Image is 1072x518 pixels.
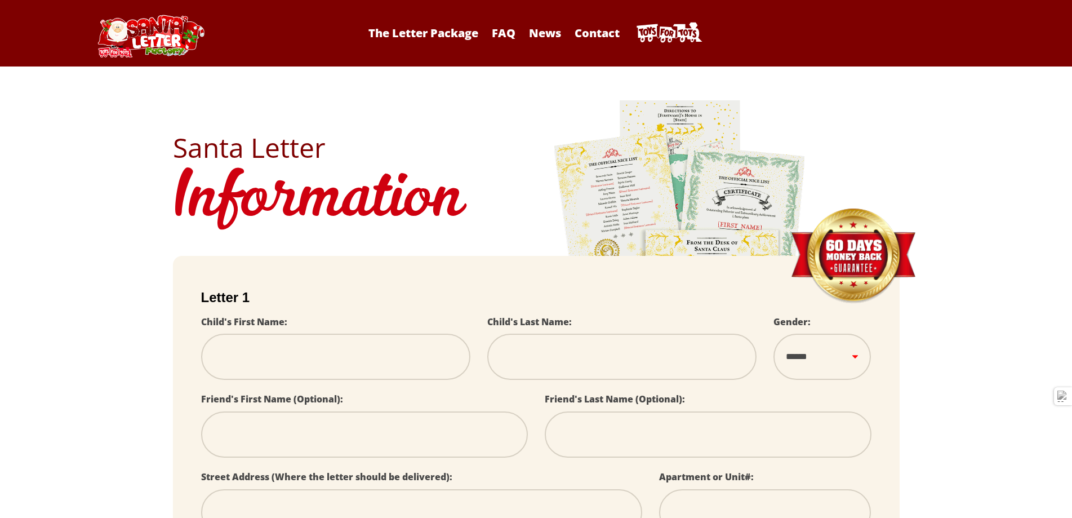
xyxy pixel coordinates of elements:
label: Apartment or Unit#: [659,471,754,483]
a: The Letter Package [363,25,484,41]
label: Child's Last Name: [487,316,572,328]
img: letters.png [553,99,807,414]
label: Friend's Last Name (Optional): [545,393,685,405]
img: Santa Letter Logo [94,15,207,57]
img: Money Back Guarantee [790,208,917,304]
label: Child's First Name: [201,316,287,328]
label: Friend's First Name (Optional): [201,393,343,405]
label: Street Address (Where the letter should be delivered): [201,471,452,483]
h2: Letter 1 [201,290,871,306]
a: Contact [569,25,625,41]
a: News [523,25,567,41]
h2: Santa Letter [173,134,900,161]
label: Gender: [773,316,811,328]
h1: Information [173,161,900,239]
a: FAQ [486,25,521,41]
